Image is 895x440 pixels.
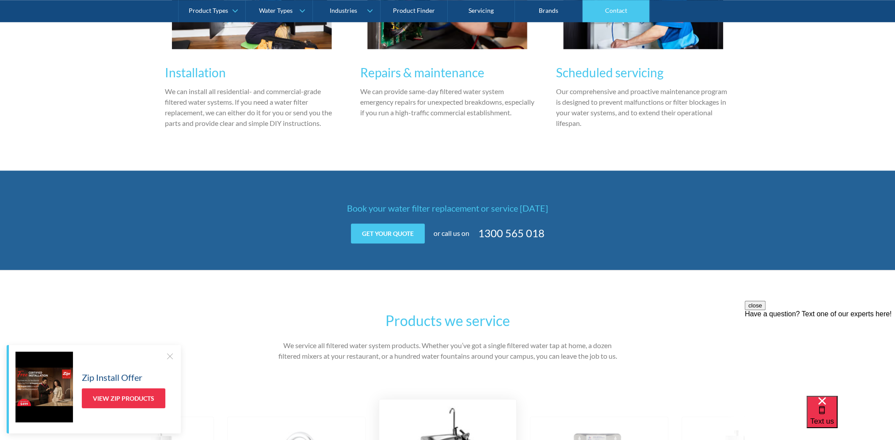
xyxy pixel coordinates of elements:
[275,310,620,331] h2: Products we service
[434,228,469,239] p: or call us on
[82,371,142,384] h5: Zip Install Offer
[165,86,339,129] p: We can install all residential- and commercial-grade filtered water systems. If you need a water ...
[189,7,228,15] div: Product Types
[275,201,620,215] h3: Book your water filter replacement or service [DATE]
[351,224,425,243] a: Get your quote
[745,301,895,407] iframe: podium webchat widget prompt
[329,7,357,15] div: Industries
[360,86,535,118] p: We can provide same-day filtered water system emergency repairs for unexpected breakdowns, especi...
[556,86,731,129] p: Our comprehensive and proactive maintenance program is designed to prevent malfunctions or filter...
[807,396,895,440] iframe: podium webchat widget bubble
[82,388,165,408] a: View Zip Products
[15,352,73,422] img: Zip Install Offer
[275,340,620,361] p: We service all filtered water system products. Whether you’ve got a single filtered water tap at ...
[478,225,545,241] a: 1300 565 018
[165,63,339,82] h3: Installation
[556,63,731,82] h3: Scheduled servicing
[360,63,535,82] h3: Repairs & maintenance
[259,7,293,15] div: Water Types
